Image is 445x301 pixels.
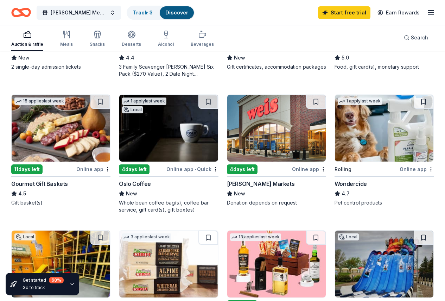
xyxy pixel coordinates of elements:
[335,94,434,206] a: Image for Wondercide1 applylast weekRollingOnline appWondercide4.7Pet control products
[158,42,174,47] div: Alcohol
[11,94,110,206] a: Image for Gourmet Gift Baskets15 applieslast week11days leftOnline appGourmet Gift Baskets4.5Gift...
[119,63,218,77] div: 3 Family Scavenger [PERSON_NAME] Six Pack ($270 Value), 2 Date Night Scavenger [PERSON_NAME] Two ...
[227,199,326,206] div: Donation depends on request
[158,27,174,51] button: Alcohol
[90,27,105,51] button: Snacks
[11,42,43,47] div: Auction & raffle
[14,233,36,240] div: Local
[400,165,434,174] div: Online app
[12,231,110,297] img: Image for Safari Adventure
[23,285,64,290] div: Go to track
[230,233,281,241] div: 13 applies last week
[126,54,134,62] span: 4.4
[60,42,73,47] div: Meals
[14,98,65,105] div: 15 applies last week
[119,180,151,188] div: Oslo Coffee
[335,180,367,188] div: Wondercide
[195,167,196,172] span: •
[335,63,434,70] div: Food, gift card(s), monetary support
[76,165,110,174] div: Online app
[234,189,245,198] span: New
[122,42,141,47] div: Desserts
[12,95,110,162] img: Image for Gourmet Gift Baskets
[23,277,64,283] div: Get started
[11,4,31,21] a: Home
[122,27,141,51] button: Desserts
[119,231,218,297] img: Image for Cabot Creamery
[90,42,105,47] div: Snacks
[127,6,195,20] button: Track· 3Discover
[122,233,171,241] div: 3 applies last week
[398,31,434,45] button: Search
[11,63,110,70] div: 2 single-day admission tickets
[411,33,428,42] span: Search
[227,180,295,188] div: [PERSON_NAME] Markets
[227,94,326,206] a: Image for Weis Markets4days leftOnline app[PERSON_NAME] MarketsNewDonation depends on request
[60,27,73,51] button: Meals
[133,10,153,15] a: Track· 3
[342,189,350,198] span: 4.7
[11,199,110,206] div: Gift basket(s)
[49,277,64,283] div: 60 %
[234,54,245,62] span: New
[119,199,218,213] div: Whole bean coffee bag(s), coffee bar service, gift card(s), gift box(es)
[292,165,326,174] div: Online app
[227,95,326,162] img: Image for Weis Markets
[119,164,150,174] div: 4 days left
[126,189,137,198] span: New
[373,6,424,19] a: Earn Rewards
[11,27,43,51] button: Auction & raffle
[335,95,433,162] img: Image for Wondercide
[122,98,166,105] div: 1 apply last week
[11,180,68,188] div: Gourmet Gift Baskets
[227,231,326,297] img: Image for The BroBasket
[37,6,121,20] button: [PERSON_NAME] Memorial Golf Tournament
[18,189,26,198] span: 4.5
[191,27,214,51] button: Beverages
[335,165,351,174] div: Rolling
[338,98,382,105] div: 1 apply last week
[335,231,433,297] img: Image for Six Flags Darien Lake (Corfu)
[191,42,214,47] div: Beverages
[51,8,107,17] span: [PERSON_NAME] Memorial Golf Tournament
[227,63,326,70] div: Gift certificates, accommodation packages
[227,164,258,174] div: 4 days left
[335,199,434,206] div: Pet control products
[11,164,43,174] div: 11 days left
[338,233,359,240] div: Local
[166,165,218,174] div: Online app Quick
[342,54,349,62] span: 5.0
[165,10,188,15] a: Discover
[119,94,218,213] a: Image for Oslo Coffee1 applylast weekLocal4days leftOnline app•QuickOslo CoffeeNewWhole bean coff...
[318,6,370,19] a: Start free trial
[119,95,218,162] img: Image for Oslo Coffee
[122,106,143,113] div: Local
[18,54,30,62] span: New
